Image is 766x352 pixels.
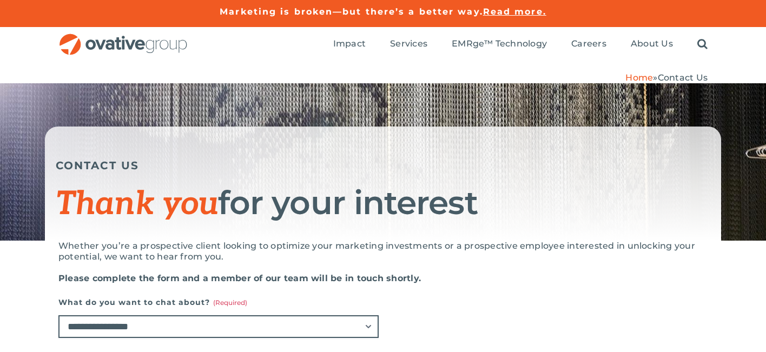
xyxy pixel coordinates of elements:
[658,72,708,83] span: Contact Us
[213,298,247,307] span: (Required)
[56,159,710,172] h5: CONTACT US
[333,38,366,49] span: Impact
[625,72,708,83] span: »
[483,6,546,17] a: Read more.
[390,38,427,50] a: Services
[56,185,710,222] h1: for your interest
[631,38,673,49] span: About Us
[56,185,218,224] span: Thank you
[58,32,188,43] a: OG_Full_horizontal_RGB
[631,38,673,50] a: About Us
[452,38,547,49] span: EMRge™ Technology
[625,72,653,83] a: Home
[571,38,606,50] a: Careers
[333,27,708,62] nav: Menu
[58,241,708,262] p: Whether you’re a prospective client looking to optimize your marketing investments or a prospecti...
[58,295,379,310] label: What do you want to chat about?
[333,38,366,50] a: Impact
[452,38,547,50] a: EMRge™ Technology
[390,38,427,49] span: Services
[220,6,483,17] a: Marketing is broken—but there’s a better way.
[571,38,606,49] span: Careers
[697,38,708,50] a: Search
[58,273,421,283] strong: Please complete the form and a member of our team will be in touch shortly.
